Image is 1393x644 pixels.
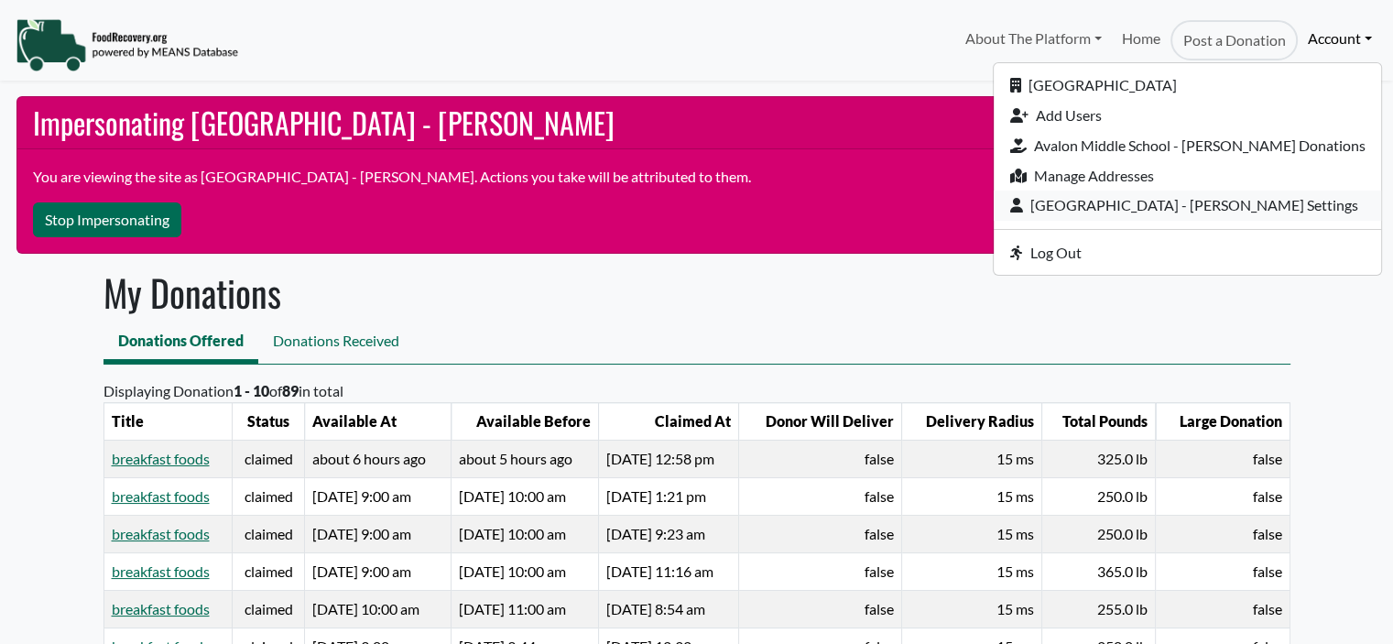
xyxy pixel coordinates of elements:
[1041,516,1156,553] td: 250.0 lb
[103,270,1290,314] h1: My Donations
[305,403,452,441] th: Available At
[112,600,210,617] a: breakfast foods
[234,382,269,399] b: 1 - 10
[994,237,1381,267] a: Log Out
[1156,516,1290,553] td: false
[738,441,901,478] td: false
[1156,591,1290,628] td: false
[738,403,901,441] th: Donor Will Deliver
[103,403,232,441] th: Title
[112,525,210,542] a: breakfast foods
[901,553,1041,591] td: 15 ms
[232,591,304,628] td: claimed
[1156,478,1290,516] td: false
[232,403,304,441] th: Status
[598,591,738,628] td: 2025-05-09 12:54:28 UTC
[103,516,232,553] td: breakfast foods
[598,403,738,441] th: Claimed At
[452,403,599,441] th: Available Before
[452,591,599,628] td: 2025-05-12 15:00:00 UTC
[738,553,901,591] td: false
[452,516,599,553] td: 2025-05-27 14:00:00 UTC
[258,322,414,364] a: Donations Received
[598,441,738,478] td: 2025-08-22 16:58:01 UTC
[1156,553,1290,591] td: false
[17,97,1377,149] h2: Impersonating [GEOGRAPHIC_DATA] - [PERSON_NAME]
[598,478,738,516] td: 2025-08-15 17:21:40 UTC
[452,478,599,516] td: 2025-08-18 14:00:00 UTC
[901,478,1041,516] td: 15 ms
[598,553,738,591] td: 2025-05-16 15:16:18 UTC
[33,166,1360,188] p: You are viewing the site as [GEOGRAPHIC_DATA] - [PERSON_NAME]. Actions you take will be attribute...
[112,487,210,505] a: breakfast foods
[232,553,304,591] td: claimed
[1298,20,1382,57] a: Account
[232,478,304,516] td: claimed
[994,130,1381,160] a: Avalon Middle School - [PERSON_NAME] Donations
[232,516,304,553] td: claimed
[452,553,599,591] td: 2025-05-19 14:00:00 UTC
[901,516,1041,553] td: 15 ms
[901,441,1041,478] td: 15 ms
[1041,553,1156,591] td: 365.0 lb
[1170,20,1297,60] a: Post a Donation
[954,20,1111,57] a: About The Platform
[33,202,181,237] button: Stop Impersonating
[232,441,304,478] td: claimed
[994,101,1381,131] a: Add Users
[103,441,232,478] td: breakfast foods
[598,516,738,553] td: 2025-05-23 13:23:19 UTC
[16,17,238,72] img: NavigationLogo_FoodRecovery-91c16205cd0af1ed486a0f1a7774a6544ea792ac00100771e7dd3ec7c0e58e41.png
[901,591,1041,628] td: 15 ms
[112,562,210,580] a: breakfast foods
[1112,20,1170,60] a: Home
[305,591,452,628] td: 2025-05-12 14:00:00 UTC
[1156,403,1290,441] th: Large Donation
[994,71,1381,101] a: [GEOGRAPHIC_DATA]
[738,516,901,553] td: false
[1041,403,1156,441] th: Total Pounds
[1041,591,1156,628] td: 255.0 lb
[994,191,1381,221] a: [GEOGRAPHIC_DATA] - [PERSON_NAME] Settings
[305,516,452,553] td: 2025-05-27 13:00:00 UTC
[738,478,901,516] td: false
[305,441,452,478] td: 2025-08-25 13:00:00 UTC
[103,478,232,516] td: breakfast foods
[103,553,232,591] td: breakfast foods
[738,591,901,628] td: false
[1041,441,1156,478] td: 325.0 lb
[994,160,1381,191] a: Manage Addresses
[1041,478,1156,516] td: 250.0 lb
[103,322,258,364] a: Donations Offered
[103,591,232,628] td: breakfast foods
[452,441,599,478] td: 2025-08-25 14:00:00 UTC
[282,382,299,399] b: 89
[1156,441,1290,478] td: false
[305,478,452,516] td: 2025-08-18 13:00:00 UTC
[901,403,1041,441] th: Delivery Radius
[305,553,452,591] td: 2025-05-19 13:00:00 UTC
[112,450,210,467] a: breakfast foods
